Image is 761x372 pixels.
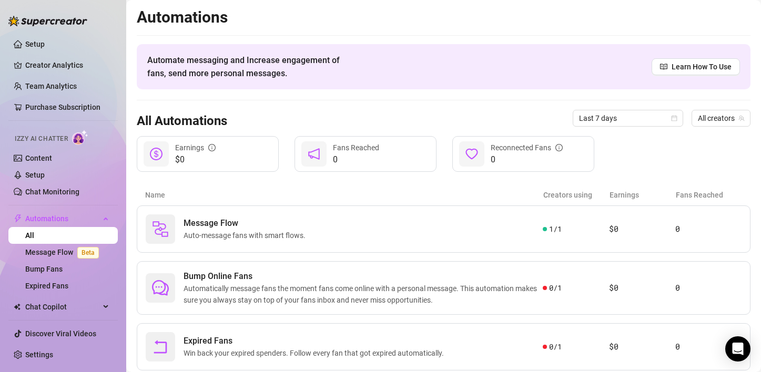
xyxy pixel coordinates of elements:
[609,340,675,353] article: $0
[25,265,63,273] a: Bump Fans
[725,336,750,361] div: Open Intercom Messenger
[25,210,100,227] span: Automations
[671,115,677,121] span: calendar
[675,282,742,294] article: 0
[77,247,99,259] span: Beta
[14,214,22,223] span: thunderbolt
[137,7,750,27] h2: Automations
[137,113,227,130] h3: All Automations
[491,142,563,153] div: Reconnected Fans
[175,142,216,153] div: Earnings
[25,82,77,90] a: Team Analytics
[152,221,169,237] img: svg%3e
[549,282,561,294] span: 0 / 1
[333,153,379,166] span: 0
[25,40,45,48] a: Setup
[208,144,216,151] span: info-circle
[676,189,742,201] article: Fans Reached
[25,231,34,240] a: All
[308,148,320,160] span: notification
[675,340,742,353] article: 0
[698,110,744,126] span: All creators
[25,57,109,74] a: Creator Analytics
[652,58,740,75] a: Learn How To Use
[675,223,742,235] article: 0
[184,335,448,347] span: Expired Fans
[14,303,21,311] img: Chat Copilot
[145,189,543,201] article: Name
[549,341,561,353] span: 0 / 1
[555,144,563,151] span: info-circle
[15,134,68,144] span: Izzy AI Chatter
[333,143,379,152] span: Fans Reached
[25,282,68,290] a: Expired Fans
[184,230,310,241] span: Auto-message fans with smart flows.
[184,347,448,359] span: Win back your expired spenders. Follow every fan that got expired automatically.
[25,171,45,179] a: Setup
[660,63,667,70] span: read
[609,282,675,294] article: $0
[8,16,87,26] img: logo-BBDzfeDw.svg
[147,54,350,80] span: Automate messaging and Increase engagement of fans, send more personal messages.
[25,103,100,111] a: Purchase Subscription
[152,338,169,355] span: rollback
[25,154,52,162] a: Content
[184,270,543,283] span: Bump Online Fans
[549,223,561,235] span: 1 / 1
[609,223,675,235] article: $0
[184,217,310,230] span: Message Flow
[672,61,732,73] span: Learn How To Use
[184,283,543,306] span: Automatically message fans the moment fans come online with a personal message. This automation m...
[25,248,103,256] a: Message FlowBeta
[491,153,563,166] span: 0
[543,189,610,201] article: Creators using
[152,280,169,296] span: comment
[25,329,96,338] a: Discover Viral Videos
[150,148,163,160] span: dollar
[738,115,745,121] span: team
[175,153,216,166] span: $0
[610,189,676,201] article: Earnings
[25,350,53,359] a: Settings
[579,110,677,126] span: Last 7 days
[25,298,100,315] span: Chat Copilot
[25,188,79,196] a: Chat Monitoring
[465,148,478,160] span: heart
[72,130,88,145] img: AI Chatter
